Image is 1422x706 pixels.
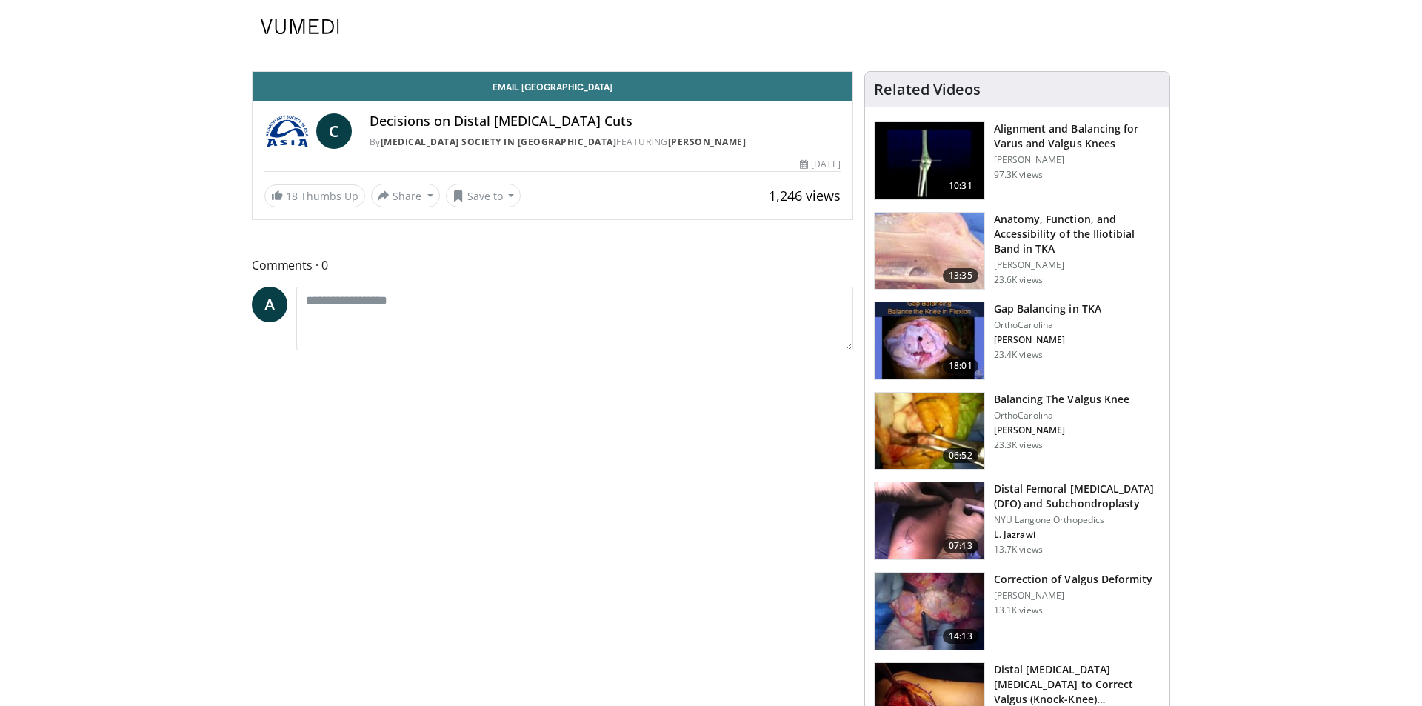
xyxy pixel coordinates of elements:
[252,256,853,275] span: Comments 0
[875,213,984,290] img: 38616_0000_3.png.150x105_q85_crop-smart_upscale.jpg
[874,81,981,99] h4: Related Videos
[994,544,1043,556] p: 13.7K views
[994,392,1130,407] h3: Balancing The Valgus Knee
[264,113,310,149] img: Arthroplasty Society in Asia
[253,72,852,101] a: Email [GEOGRAPHIC_DATA]
[370,136,841,149] div: By FEATURING
[994,334,1101,346] p: Bryan Springer
[371,184,440,207] button: Share
[286,189,298,203] span: 18
[994,424,1130,436] p: Tom Fehring
[994,121,1161,151] h3: Alignment and Balancing for Varus and Valgus Knees
[874,392,1161,470] a: 06:52 Balancing The Valgus Knee OrthoCarolina [PERSON_NAME] 23.3K views
[875,302,984,379] img: 243629_0004_1.png.150x105_q85_crop-smart_upscale.jpg
[994,349,1043,361] p: 23.4K views
[874,121,1161,200] a: 10:31 Alignment and Balancing for Varus and Valgus Knees [PERSON_NAME] 97.3K views
[994,572,1153,587] h3: Correction of Valgus Deformity
[800,158,840,171] div: [DATE]
[994,482,1161,511] h3: Distal Femoral [MEDICAL_DATA] (DFO) and Subchondroplasty
[874,482,1161,560] a: 07:13 Distal Femoral [MEDICAL_DATA] (DFO) and Subchondroplasty NYU Langone Orthopedics L. Jazrawi...
[994,319,1101,331] p: OrthoCarolina
[994,514,1161,526] p: NYU Langone Orthopedics
[316,113,352,149] a: C
[668,136,747,148] a: [PERSON_NAME]
[994,605,1043,616] p: 13.1K views
[875,393,984,470] img: 275545_0002_1.png.150x105_q85_crop-smart_upscale.jpg
[370,113,841,130] h4: Decisions on Distal [MEDICAL_DATA] Cuts
[874,572,1161,650] a: 14:13 Correction of Valgus Deformity [PERSON_NAME] 13.1K views
[994,212,1161,256] h3: Anatomy, Function, and Accessibility of the Iliotibial Band in TKA
[994,154,1161,166] p: [PERSON_NAME]
[943,179,978,193] span: 10:31
[994,274,1043,286] p: 23.6K views
[943,359,978,373] span: 18:01
[994,410,1130,422] p: OrthoCarolina
[994,529,1161,541] p: Laith Jazrawi
[875,482,984,559] img: eolv1L8ZdYrFVOcH4xMDoxOjBzMTt2bJ.150x105_q85_crop-smart_upscale.jpg
[874,302,1161,380] a: 18:01 Gap Balancing in TKA OrthoCarolina [PERSON_NAME] 23.4K views
[446,184,521,207] button: Save to
[943,629,978,644] span: 14:13
[264,184,365,207] a: 18 Thumbs Up
[381,136,617,148] a: [MEDICAL_DATA] Society in [GEOGRAPHIC_DATA]
[875,573,984,650] img: 130039_0001_1.png.150x105_q85_crop-smart_upscale.jpg
[261,19,339,34] img: VuMedi Logo
[875,122,984,199] img: 38523_0000_3.png.150x105_q85_crop-smart_upscale.jpg
[994,439,1043,451] p: 23.3K views
[943,268,978,283] span: 13:35
[994,169,1043,181] p: 97.3K views
[943,539,978,553] span: 07:13
[769,187,841,204] span: 1,246 views
[994,259,1161,271] p: [PERSON_NAME]
[252,287,287,322] a: A
[994,590,1153,602] p: [PERSON_NAME]
[943,448,978,463] span: 06:52
[994,302,1101,316] h3: Gap Balancing in TKA
[874,212,1161,290] a: 13:35 Anatomy, Function, and Accessibility of the Iliotibial Band in TKA [PERSON_NAME] 23.6K views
